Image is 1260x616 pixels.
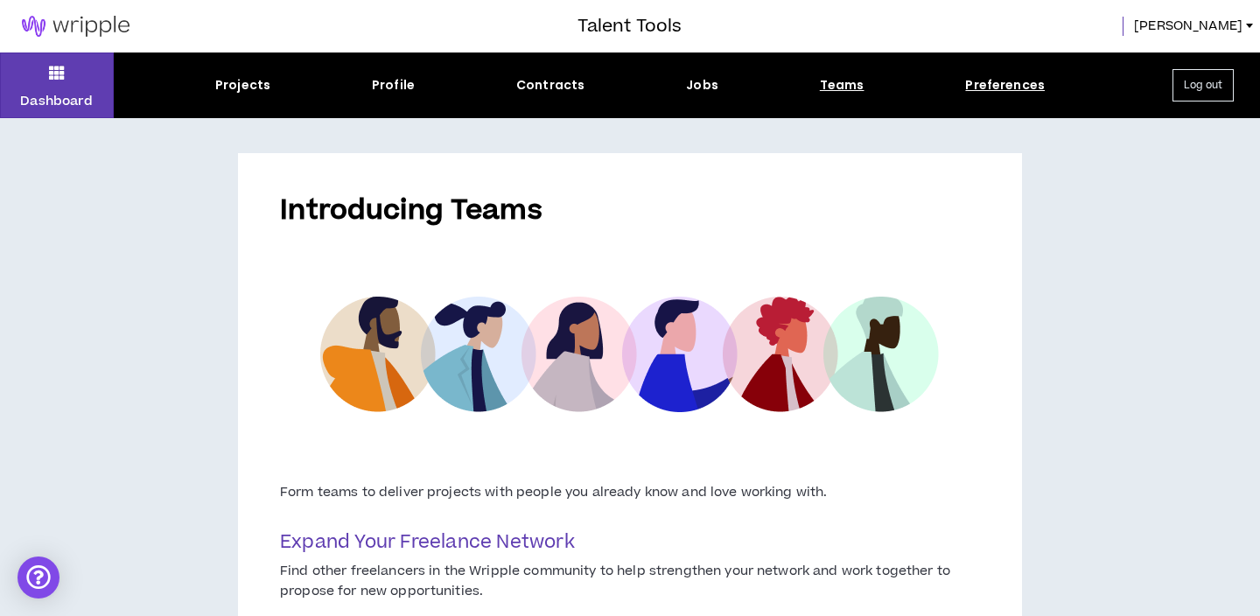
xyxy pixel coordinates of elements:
p: Dashboard [20,92,93,110]
div: Profile [372,76,415,94]
h1: Introducing Teams [280,195,980,227]
div: Contracts [516,76,584,94]
div: Projects [215,76,270,94]
span: [PERSON_NAME] [1134,17,1242,36]
button: Log out [1172,69,1234,101]
div: Preferences [965,76,1045,94]
div: Jobs [686,76,718,94]
h3: Expand Your Freelance Network [280,530,980,555]
div: Open Intercom Messenger [17,556,59,598]
p: Find other freelancers in the Wripple community to help strengthen your network and work together... [280,562,980,601]
h3: Talent Tools [577,13,682,39]
p: Form teams to deliver projects with people you already know and love working with. [280,483,980,502]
